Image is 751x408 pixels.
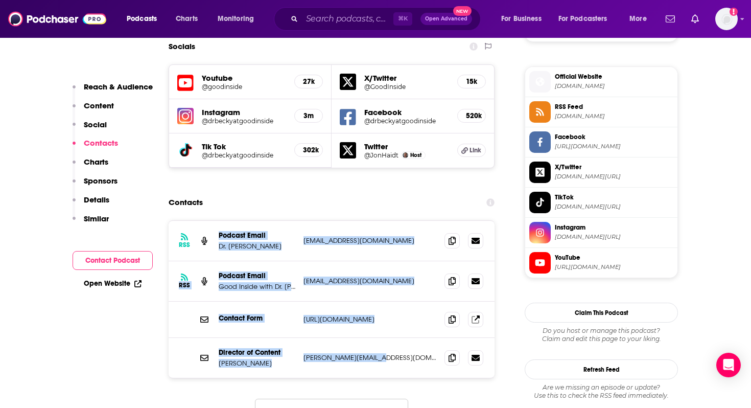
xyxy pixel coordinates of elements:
[525,359,678,379] button: Refresh Feed
[176,12,198,26] span: Charts
[501,12,542,26] span: For Business
[73,176,118,195] button: Sponsors
[73,138,118,157] button: Contacts
[303,353,436,362] p: [PERSON_NAME][EMAIL_ADDRESS][DOMAIN_NAME]
[558,12,607,26] span: For Podcasters
[73,157,108,176] button: Charts
[73,82,153,101] button: Reach & Audience
[525,303,678,323] button: Claim This Podcast
[466,111,477,120] h5: 520k
[219,282,295,291] p: Good Inside with Dr. [PERSON_NAME] Podcast Email
[403,152,408,158] img: Jonathan Haidt
[84,214,109,223] p: Similar
[73,251,153,270] button: Contact Podcast
[662,10,679,28] a: Show notifications dropdown
[555,173,673,180] span: twitter.com/GoodInside
[73,120,107,139] button: Social
[552,11,622,27] button: open menu
[303,315,436,324] p: [URL][DOMAIN_NAME]
[364,107,449,117] h5: Facebook
[494,11,554,27] button: open menu
[687,10,703,28] a: Show notifications dropdown
[470,146,481,154] span: Link
[629,12,647,26] span: More
[525,327,678,343] div: Claim and edit this page to your liking.
[177,108,194,124] img: iconImage
[715,8,738,30] img: User Profile
[284,7,490,31] div: Search podcasts, credits, & more...
[219,348,295,357] p: Director of Content
[202,107,286,117] h5: Instagram
[715,8,738,30] button: Show profile menu
[555,193,673,202] span: TikTok
[622,11,660,27] button: open menu
[202,151,286,159] a: @drbeckyatgoodinside
[525,327,678,335] span: Do you host or manage this podcast?
[555,112,673,120] span: feeds.simplecast.com
[364,151,398,159] a: @JonHaidt
[730,8,738,16] svg: Add a profile image
[84,279,142,288] a: Open Website
[302,11,393,27] input: Search podcasts, credits, & more...
[303,277,436,285] p: [EMAIL_ADDRESS][DOMAIN_NAME]
[169,37,195,56] h2: Socials
[84,157,108,167] p: Charts
[453,6,472,16] span: New
[529,192,673,213] a: TikTok[DOMAIN_NAME][URL]
[555,263,673,271] span: https://www.youtube.com/@goodinside
[84,176,118,186] p: Sponsors
[555,223,673,232] span: Instagram
[179,241,190,249] h3: RSS
[393,12,412,26] span: ⌘ K
[529,162,673,183] a: X/Twitter[DOMAIN_NAME][URL]
[219,231,295,240] p: Podcast Email
[555,132,673,142] span: Facebook
[555,143,673,150] span: https://www.facebook.com/drbeckyatgoodinside
[555,102,673,111] span: RSS Feed
[525,383,678,400] div: Are we missing an episode or update? Use this to check the RSS feed immediately.
[202,117,286,125] a: @drbeckyatgoodinside
[84,82,153,92] p: Reach & Audience
[127,12,157,26] span: Podcasts
[555,163,673,172] span: X/Twitter
[202,83,286,90] a: @goodinside
[219,359,295,368] p: [PERSON_NAME]
[219,314,295,323] p: Contact Form
[529,252,673,274] a: YouTube[URL][DOMAIN_NAME]
[303,111,314,120] h5: 3m
[8,9,106,29] img: Podchaser - Follow, Share and Rate Podcasts
[555,72,673,81] span: Official Website
[410,152,421,158] span: Host
[529,101,673,123] a: RSS Feed[DOMAIN_NAME]
[73,214,109,233] button: Similar
[303,77,314,86] h5: 27k
[555,233,673,241] span: instagram.com/drbeckyatgoodinside
[457,144,486,157] a: Link
[529,131,673,153] a: Facebook[URL][DOMAIN_NAME]
[219,271,295,280] p: Podcast Email
[555,82,673,90] span: good-inside.simplecast.com
[466,77,477,86] h5: 15k
[202,142,286,151] h5: Tik Tok
[303,236,436,245] p: [EMAIL_ADDRESS][DOMAIN_NAME]
[84,120,107,129] p: Social
[210,11,267,27] button: open menu
[120,11,170,27] button: open menu
[364,117,449,125] a: @drbeckyatgoodinside
[555,253,673,262] span: YouTube
[84,138,118,148] p: Contacts
[364,83,449,90] a: @GoodInside
[555,203,673,211] span: tiktok.com/@drbeckyatgoodinside
[169,193,203,212] h2: Contacts
[420,13,472,25] button: Open AdvancedNew
[218,12,254,26] span: Monitoring
[73,101,114,120] button: Content
[364,142,449,151] h5: Twitter
[529,222,673,243] a: Instagram[DOMAIN_NAME][URL]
